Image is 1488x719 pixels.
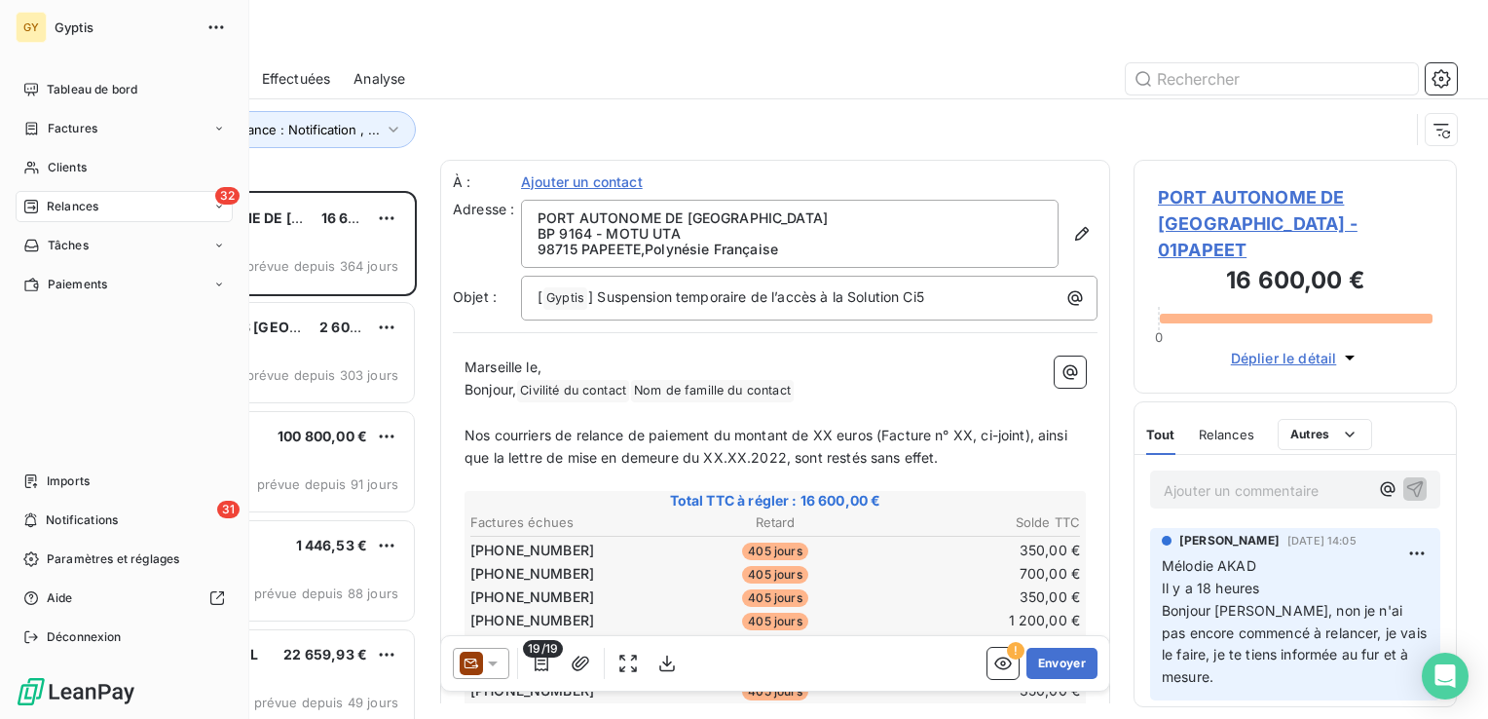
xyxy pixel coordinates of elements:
span: Paiements [48,276,107,293]
span: Notifications [46,511,118,529]
span: Bonjour, [465,381,516,397]
span: prévue depuis 303 jours [246,367,398,383]
span: 19/19 [523,640,563,658]
span: Déplier le détail [1231,348,1337,368]
span: Objet : [453,288,497,305]
span: [ [538,288,542,305]
span: Nos courriers de relance de paiement du montant de XX euros (Facture n° XX, ci-joint), ainsi que ... [465,427,1071,466]
span: 22 659,93 € [283,646,367,662]
span: prévue depuis 49 jours [254,695,398,710]
span: 0 [1155,329,1163,345]
span: Tableau de bord [47,81,137,98]
span: Adresse : [453,201,514,217]
img: Logo LeanPay [16,676,136,707]
span: [PHONE_NUMBER] [470,564,594,584]
h3: 16 600,00 € [1158,263,1432,302]
span: Relances [47,198,98,215]
td: 350,00 € [878,540,1081,561]
span: 2 600,00 € [319,319,394,335]
span: CLIENTS DIVERS [GEOGRAPHIC_DATA] [137,319,398,335]
span: Gyptis [55,19,195,35]
span: Déconnexion [47,628,122,646]
span: [PHONE_NUMBER] [470,541,594,560]
div: GY [16,12,47,43]
span: Imports [47,473,90,490]
span: 405 jours [742,613,807,630]
span: prévue depuis 364 jours [246,258,398,274]
span: Paramètres et réglages [47,550,179,568]
span: 405 jours [742,543,807,560]
span: ] Suspension temporaire de l’accès à la Solution Ci5 [588,288,924,305]
span: Il y a 18 heures [1162,580,1259,596]
span: prévue depuis 91 jours [257,476,398,492]
td: 350,00 € [878,587,1081,608]
td: 700,00 € [878,563,1081,585]
span: Niveau de relance : Notification , ... [167,122,380,137]
span: Total TTC à régler : 16 600,00 € [467,491,1083,511]
span: 405 jours [742,589,807,607]
span: Ajouter un contact [521,172,643,192]
td: 350,00 € [878,633,1081,655]
th: Retard [674,512,876,533]
span: 32 [215,187,240,205]
input: Rechercher [1126,63,1418,95]
div: grid [93,191,417,719]
span: Gyptis [543,287,587,310]
th: Factures échues [469,512,672,533]
span: [PERSON_NAME] [1179,532,1280,549]
span: 405 jours [742,566,807,584]
p: 98715 PAPEETE , Polynésie Française [538,242,1042,257]
span: Marseille le, [465,359,541,375]
span: Relances [1199,427,1254,442]
span: Clients [48,159,87,176]
span: Tout [1146,427,1175,442]
span: [PHONE_NUMBER] [470,611,594,630]
span: [PHONE_NUMBER] [470,634,594,654]
span: prévue depuis 88 jours [254,586,398,601]
span: [DATE] 14:05 [1287,535,1357,547]
button: Envoyer [1026,648,1097,679]
span: [PHONE_NUMBER] [470,587,594,607]
span: Analyse [353,69,405,89]
span: Tâches [48,237,89,254]
span: 31 [217,501,240,518]
span: 100 800,00 € [278,428,367,444]
span: 1 446,53 € [296,537,368,553]
span: Bonjour [PERSON_NAME], non je n'ai pas encore commencé à relancer, je vais le faire, je te tiens ... [1162,602,1431,686]
td: 1 200,00 € [878,610,1081,631]
th: Solde TTC [878,512,1081,533]
span: Effectuées [262,69,331,89]
span: Mélodie AKAD [1162,557,1256,574]
label: À : [453,172,521,192]
span: Factures [48,120,97,137]
span: Aide [47,589,73,607]
div: Open Intercom Messenger [1422,653,1469,700]
span: Civilité du contact [517,380,629,402]
p: BP 9164 - MOTU UTA [538,226,1042,242]
button: Niveau de relance : Notification , ... [138,111,416,148]
span: Nom de famille du contact [631,380,794,402]
span: 16 600,00 € [321,209,402,226]
p: PORT AUTONOME DE [GEOGRAPHIC_DATA] [538,210,1042,226]
span: PORT AUTONOME DE [GEOGRAPHIC_DATA] - 01PAPEET [1158,184,1432,263]
button: Autres [1278,419,1372,450]
button: Déplier le détail [1225,347,1366,369]
span: PORT AUTONOME DE [GEOGRAPHIC_DATA] [137,209,430,226]
a: Aide [16,583,233,614]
